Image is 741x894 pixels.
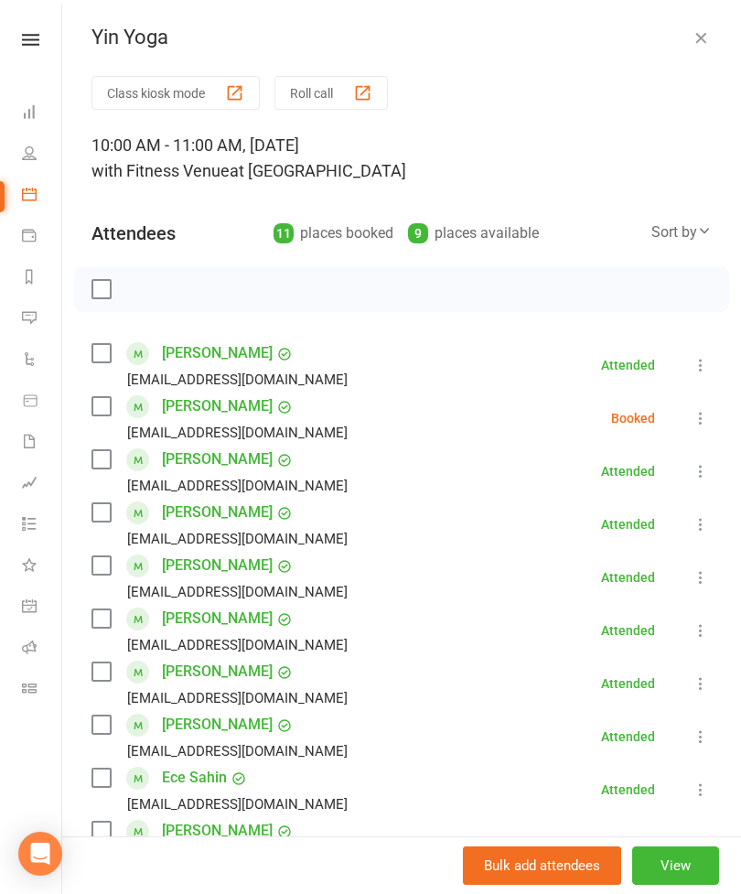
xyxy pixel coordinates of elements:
[22,629,63,670] a: Roll call kiosk mode
[127,368,348,392] div: [EMAIL_ADDRESS][DOMAIN_NAME]
[127,474,348,498] div: [EMAIL_ADDRESS][DOMAIN_NAME]
[91,161,230,180] span: with Fitness Venue
[601,677,655,690] div: Attended
[162,445,273,474] a: [PERSON_NAME]
[127,739,348,763] div: [EMAIL_ADDRESS][DOMAIN_NAME]
[162,339,273,368] a: [PERSON_NAME]
[91,133,712,184] div: 10:00 AM - 11:00 AM, [DATE]
[632,846,719,885] button: View
[601,783,655,796] div: Attended
[408,221,539,246] div: places available
[162,816,273,846] a: [PERSON_NAME]
[22,93,63,135] a: Dashboard
[22,258,63,299] a: Reports
[91,76,260,110] button: Class kiosk mode
[230,161,406,180] span: at [GEOGRAPHIC_DATA]
[22,587,63,629] a: General attendance kiosk mode
[274,223,294,243] div: 11
[162,392,273,421] a: [PERSON_NAME]
[91,221,176,246] div: Attendees
[162,657,273,686] a: [PERSON_NAME]
[22,176,63,217] a: Calendar
[127,633,348,657] div: [EMAIL_ADDRESS][DOMAIN_NAME]
[601,624,655,637] div: Attended
[601,518,655,531] div: Attended
[22,670,63,711] a: Class kiosk mode
[408,223,428,243] div: 9
[162,498,273,527] a: [PERSON_NAME]
[463,846,621,885] button: Bulk add attendees
[162,710,273,739] a: [PERSON_NAME]
[611,412,655,425] div: Booked
[127,527,348,551] div: [EMAIL_ADDRESS][DOMAIN_NAME]
[274,221,393,246] div: places booked
[601,571,655,584] div: Attended
[22,217,63,258] a: Payments
[22,464,63,505] a: Assessments
[127,580,348,604] div: [EMAIL_ADDRESS][DOMAIN_NAME]
[601,359,655,372] div: Attended
[162,763,227,792] a: Ece Sahin
[22,546,63,587] a: What's New
[162,604,273,633] a: [PERSON_NAME]
[127,792,348,816] div: [EMAIL_ADDRESS][DOMAIN_NAME]
[601,465,655,478] div: Attended
[274,76,388,110] button: Roll call
[162,551,273,580] a: [PERSON_NAME]
[22,135,63,176] a: People
[18,832,62,876] div: Open Intercom Messenger
[22,382,63,423] a: Product Sales
[62,26,741,49] div: Yin Yoga
[127,686,348,710] div: [EMAIL_ADDRESS][DOMAIN_NAME]
[601,730,655,743] div: Attended
[651,221,712,244] div: Sort by
[127,421,348,445] div: [EMAIL_ADDRESS][DOMAIN_NAME]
